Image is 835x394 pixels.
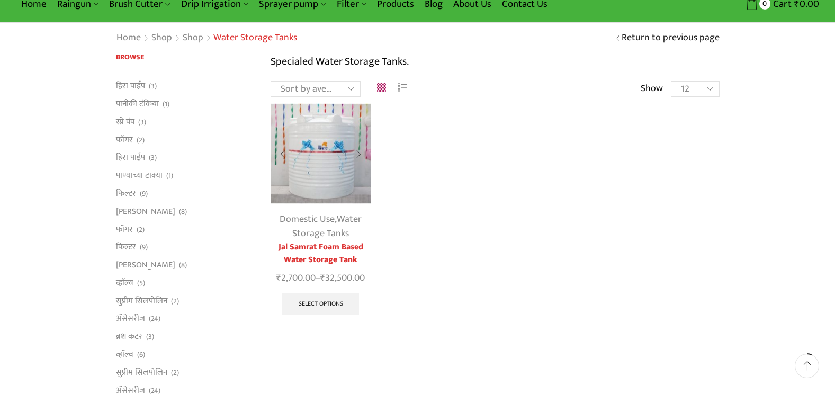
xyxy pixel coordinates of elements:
[149,153,157,163] span: (3)
[280,211,335,227] a: Domestic Use
[149,314,160,324] span: (24)
[116,220,133,238] a: फॉगर
[282,293,360,315] a: Select options for “Jal Samrat Foam Based Water Storage Tank”
[140,189,148,199] span: (9)
[146,332,154,342] span: (3)
[116,149,145,167] a: हिरा पाईप
[320,270,325,286] span: ₹
[271,241,371,266] a: Jal Samrat Foam Based Water Storage Tank
[271,81,361,97] select: Shop order
[137,135,145,146] span: (2)
[276,270,316,286] bdi: 2,700.00
[137,350,145,360] span: (6)
[116,80,145,95] a: हिरा पाईप
[116,256,175,274] a: [PERSON_NAME]
[271,103,371,203] img: Jal Samrat Foam Based Water Storage Tank
[116,310,145,328] a: अ‍ॅसेसरीज
[116,346,133,364] a: व्हाॅल्व
[166,171,173,181] span: (1)
[116,363,167,381] a: सुप्रीम सिलपोलिन
[641,82,663,96] span: Show
[276,270,281,286] span: ₹
[116,131,133,149] a: फॉगर
[116,113,134,131] a: स्प्रे पंप
[182,31,204,45] a: Shop
[271,271,371,285] span: –
[116,31,141,45] a: Home
[138,117,146,128] span: (3)
[179,260,187,271] span: (8)
[116,95,159,113] a: पानीकी टंकिया
[137,225,145,235] span: (2)
[116,31,297,45] nav: Breadcrumb
[179,207,187,217] span: (8)
[140,242,148,253] span: (9)
[116,274,133,292] a: व्हाॅल्व
[171,296,179,307] span: (2)
[292,211,362,241] a: Water Storage Tanks
[271,212,371,241] div: ,
[116,202,175,220] a: [PERSON_NAME]
[116,184,136,202] a: फिल्टर
[271,53,720,70] p: Specialed Water Storage Tanks.
[149,81,157,92] span: (3)
[163,99,169,110] span: (1)
[116,51,144,63] span: Browse
[171,368,179,378] span: (2)
[151,31,173,45] a: Shop
[116,238,136,256] a: फिल्टर
[116,292,167,310] a: सुप्रीम सिलपोलिन
[116,167,163,185] a: पाण्याच्या टाक्या
[320,270,365,286] bdi: 32,500.00
[622,31,720,45] a: Return to previous page
[137,278,145,289] span: (5)
[116,328,142,346] a: ब्रश कटर
[213,32,297,44] h1: Water Storage Tanks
